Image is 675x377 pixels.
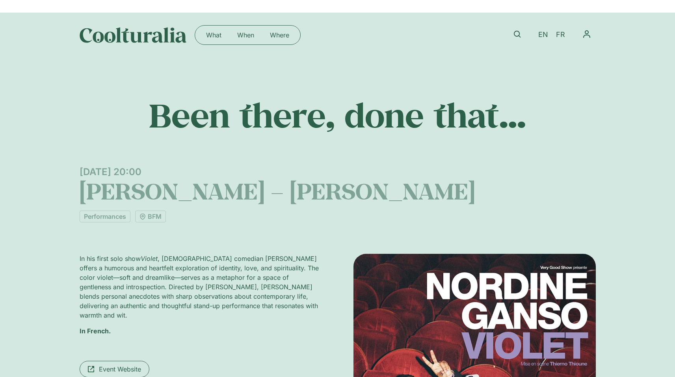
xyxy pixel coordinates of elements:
[135,211,166,222] a: BFM
[80,166,596,177] div: [DATE] 20:00
[80,211,130,222] a: Performances
[198,29,297,41] nav: Menu
[578,25,596,43] nav: Menu
[80,327,111,335] strong: In French.
[80,254,322,320] p: In his first solo show , [DEMOGRAPHIC_DATA] comedian [PERSON_NAME] offers a humorous and heartfel...
[552,29,569,41] a: FR
[229,29,262,41] a: When
[80,177,596,204] h1: [PERSON_NAME] – [PERSON_NAME]
[538,31,548,39] span: EN
[556,31,565,39] span: FR
[141,255,158,262] em: Violet
[80,95,596,135] p: Been there, done that…
[262,29,297,41] a: Where
[198,29,229,41] a: What
[578,25,596,43] button: Menu Toggle
[534,29,552,41] a: EN
[99,364,141,374] span: Event Website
